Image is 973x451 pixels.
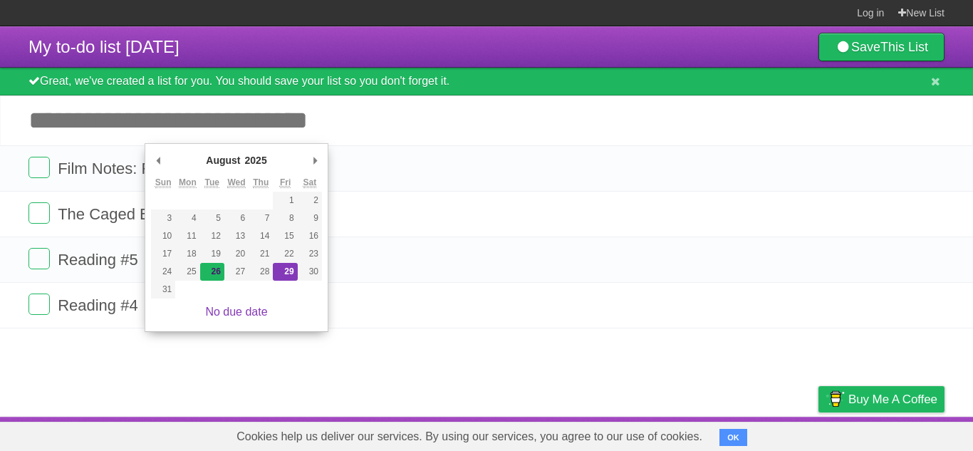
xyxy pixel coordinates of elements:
a: SaveThis List [818,33,945,61]
button: Next Month [308,150,322,171]
button: 31 [151,281,175,299]
abbr: Thursday [253,177,269,188]
button: 24 [151,263,175,281]
b: This List [880,40,928,54]
button: 30 [298,263,322,281]
span: My to-do list [DATE] [28,37,179,56]
button: 28 [249,263,273,281]
button: 21 [249,245,273,263]
button: Previous Month [151,150,165,171]
label: Done [28,157,50,178]
button: 19 [200,245,224,263]
button: 25 [175,263,199,281]
button: 26 [200,263,224,281]
img: Buy me a coffee [826,387,845,411]
abbr: Friday [280,177,291,188]
button: 15 [273,227,297,245]
span: Reading #4 [58,296,142,314]
button: 2 [298,192,322,209]
button: 4 [175,209,199,227]
a: Developers [676,420,734,447]
label: Done [28,202,50,224]
button: 16 [298,227,322,245]
a: Terms [751,420,783,447]
a: No due date [205,306,267,318]
button: 13 [224,227,249,245]
div: August [204,150,242,171]
label: Done [28,248,50,269]
abbr: Sunday [155,177,172,188]
button: 18 [175,245,199,263]
span: Film Notes: Food Machine [58,160,244,177]
a: Suggest a feature [855,420,945,447]
a: About [629,420,659,447]
button: 1 [273,192,297,209]
button: 29 [273,263,297,281]
button: 10 [151,227,175,245]
button: 12 [200,227,224,245]
button: 9 [298,209,322,227]
span: Cookies help us deliver our services. By using our services, you agree to our use of cookies. [222,423,717,451]
button: 22 [273,245,297,263]
button: OK [719,429,747,446]
button: 23 [298,245,322,263]
button: 5 [200,209,224,227]
span: Reading #5 [58,251,142,269]
button: 20 [224,245,249,263]
span: The Caged Bird #8-11 [58,205,215,223]
abbr: Saturday [303,177,317,188]
button: 17 [151,245,175,263]
span: Buy me a coffee [848,387,937,412]
label: Done [28,294,50,315]
button: 3 [151,209,175,227]
a: Buy me a coffee [818,386,945,413]
a: Privacy [800,420,837,447]
abbr: Monday [179,177,197,188]
div: 2025 [243,150,269,171]
button: 7 [249,209,273,227]
button: 11 [175,227,199,245]
button: 27 [224,263,249,281]
abbr: Wednesday [227,177,245,188]
button: 8 [273,209,297,227]
abbr: Tuesday [204,177,219,188]
button: 6 [224,209,249,227]
button: 14 [249,227,273,245]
